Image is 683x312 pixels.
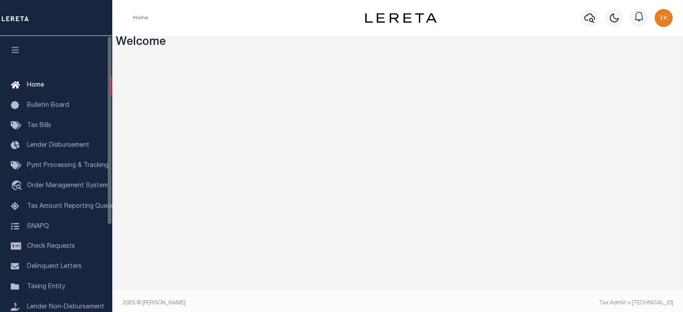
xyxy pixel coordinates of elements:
span: Home [27,82,44,88]
div: 2025 © [PERSON_NAME]. [116,299,398,307]
span: Check Requests [27,243,75,250]
div: Tax Admin v.[TECHNICAL_ID] [405,299,673,307]
span: Lender Disbursement [27,142,89,149]
img: svg+xml;base64,PHN2ZyB4bWxucz0iaHR0cDovL3d3dy53My5vcmcvMjAwMC9zdmciIHBvaW50ZXItZXZlbnRzPSJub25lIi... [655,9,673,27]
span: Tax Bills [27,123,51,129]
span: Pymt Processing & Tracking [27,163,109,169]
img: logo-dark.svg [365,13,437,23]
span: Order Management System [27,183,108,189]
span: Bulletin Board [27,102,69,109]
li: Home [133,14,148,22]
span: SNAPQ [27,223,49,229]
i: travel_explore [11,180,25,192]
h3: Welcome [116,36,680,50]
span: Taxing Entity [27,284,65,290]
span: Lender Non-Disbursement [27,304,104,310]
span: Delinquent Letters [27,264,82,270]
span: Tax Amount Reporting Queue [27,203,115,210]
